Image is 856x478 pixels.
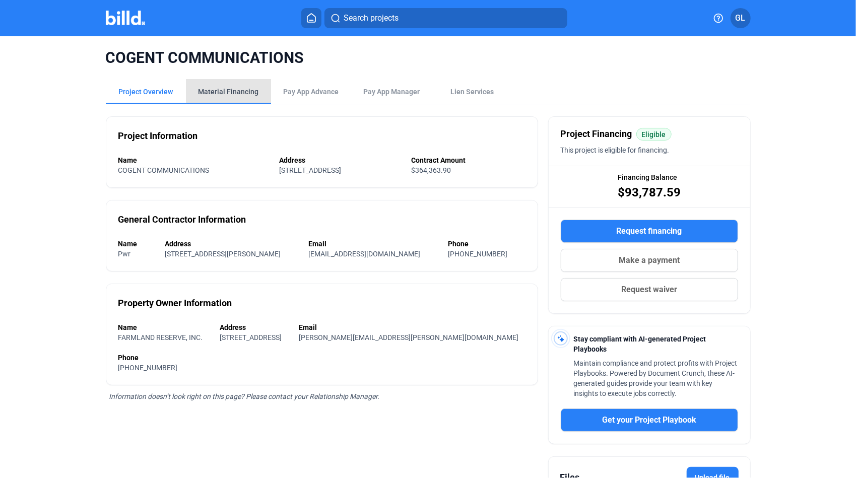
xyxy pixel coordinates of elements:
[220,333,282,342] span: [STREET_ADDRESS]
[279,166,341,174] span: [STREET_ADDRESS]
[118,166,210,174] span: COGENT COMMUNICATIONS
[561,127,632,141] span: Project Financing
[284,87,339,97] div: Pay App Advance
[118,213,246,227] div: General Contractor Information
[118,364,178,372] span: [PHONE_NUMBER]
[561,220,738,243] button: Request financing
[118,296,232,310] div: Property Owner Information
[106,48,751,67] span: COGENT COMMUNICATIONS
[411,166,451,174] span: $364,363.90
[118,250,131,258] span: Pwr
[561,408,738,432] button: Get your Project Playbook
[619,254,680,266] span: Make a payment
[299,333,518,342] span: [PERSON_NAME][EMAIL_ADDRESS][PERSON_NAME][DOMAIN_NAME]
[411,155,525,165] div: Contract Amount
[636,128,672,141] mat-chip: Eligible
[118,239,155,249] div: Name
[618,172,677,182] span: Financing Balance
[364,87,420,97] span: Pay App Manager
[574,335,706,353] span: Stay compliant with AI-generated Project Playbooks
[299,322,525,332] div: Email
[119,87,173,97] div: Project Overview
[199,87,259,97] div: Material Financing
[118,129,198,143] div: Project Information
[118,333,203,342] span: FARMLAND RESERVE, INC.
[106,11,146,25] img: Billd Company Logo
[324,8,567,28] button: Search projects
[279,155,401,165] div: Address
[602,414,696,426] span: Get your Project Playbook
[118,155,270,165] div: Name
[561,146,670,154] span: This project is eligible for financing.
[448,250,508,258] span: [PHONE_NUMBER]
[617,225,682,237] span: Request financing
[165,239,299,249] div: Address
[574,359,738,397] span: Maintain compliance and protect profits with Project Playbooks. Powered by Document Crunch, these...
[220,322,289,332] div: Address
[109,392,380,400] span: Information doesn’t look right on this page? Please contact your Relationship Manager.
[118,322,210,332] div: Name
[451,87,494,97] div: Lien Services
[309,239,438,249] div: Email
[165,250,281,258] span: [STREET_ADDRESS][PERSON_NAME]
[309,250,421,258] span: [EMAIL_ADDRESS][DOMAIN_NAME]
[621,284,677,296] span: Request waiver
[344,12,399,24] span: Search projects
[448,239,525,249] div: Phone
[118,353,525,363] div: Phone
[618,184,681,200] span: $93,787.59
[731,8,751,28] button: GL
[561,249,738,272] button: Make a payment
[561,278,738,301] button: Request waiver
[736,12,746,24] span: GL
